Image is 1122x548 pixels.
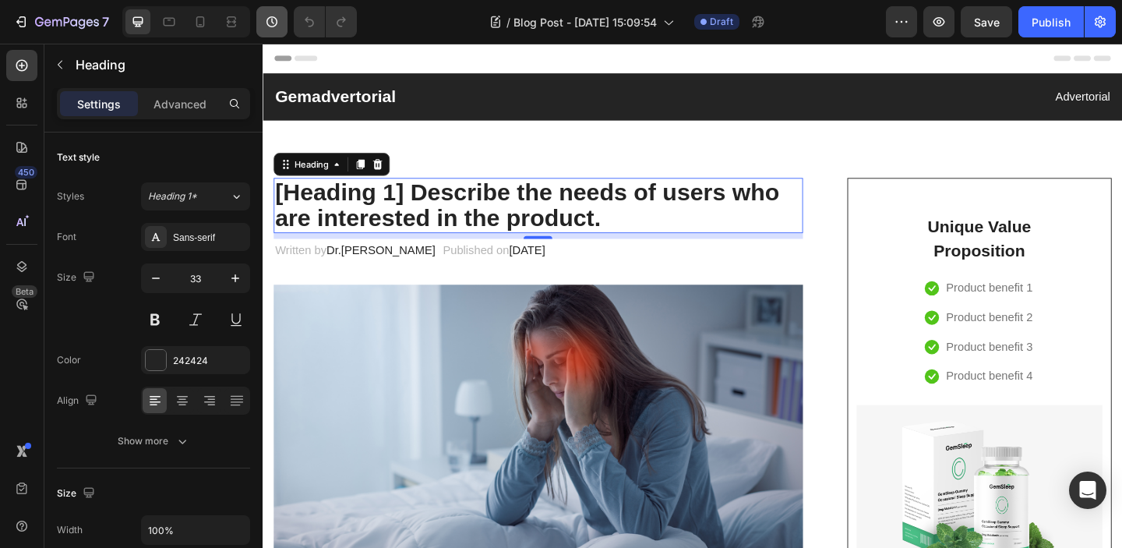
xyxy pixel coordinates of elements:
[712,186,846,239] p: Unique Value Proposition
[31,124,74,138] div: Heading
[57,230,76,244] div: Font
[153,96,206,112] p: Advanced
[13,147,586,204] p: [Heading 1] Describe the needs of users who are interested in the product.
[57,391,101,412] div: Align
[102,12,109,31] p: 7
[13,214,191,236] p: Written by
[506,14,510,30] span: /
[469,47,922,69] p: Advertorial
[1069,472,1106,509] div: Open Intercom Messenger
[710,15,733,29] span: Draft
[743,319,838,341] p: Product benefit 3
[1032,14,1071,30] div: Publish
[57,483,98,504] div: Size
[57,353,81,367] div: Color
[974,16,1000,29] span: Save
[57,150,100,164] div: Text style
[69,217,188,231] span: Dr.[PERSON_NAME]
[173,231,246,245] div: Sans-serif
[513,14,657,30] span: Blog Post - [DATE] 15:09:54
[118,433,190,449] div: Show more
[57,523,83,537] div: Width
[961,6,1012,37] button: Save
[1018,6,1084,37] button: Publish
[173,354,246,368] div: 242424
[141,182,250,210] button: Heading 1*
[743,287,838,309] p: Product benefit 2
[196,214,307,236] p: Published on
[57,267,98,288] div: Size
[15,166,37,179] div: 450
[263,44,1122,548] iframe: Design area
[57,427,250,455] button: Show more
[268,217,307,231] span: [DATE]
[148,189,197,203] span: Heading 1*
[76,55,244,74] p: Heading
[6,6,116,37] button: 7
[12,146,587,206] h2: Rich Text Editor. Editing area: main
[77,96,121,112] p: Settings
[743,255,838,278] p: Product benefit 1
[743,350,838,373] p: Product benefit 4
[57,189,84,203] div: Styles
[142,516,249,544] input: Auto
[12,285,37,298] div: Beta
[294,6,357,37] div: Undo/Redo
